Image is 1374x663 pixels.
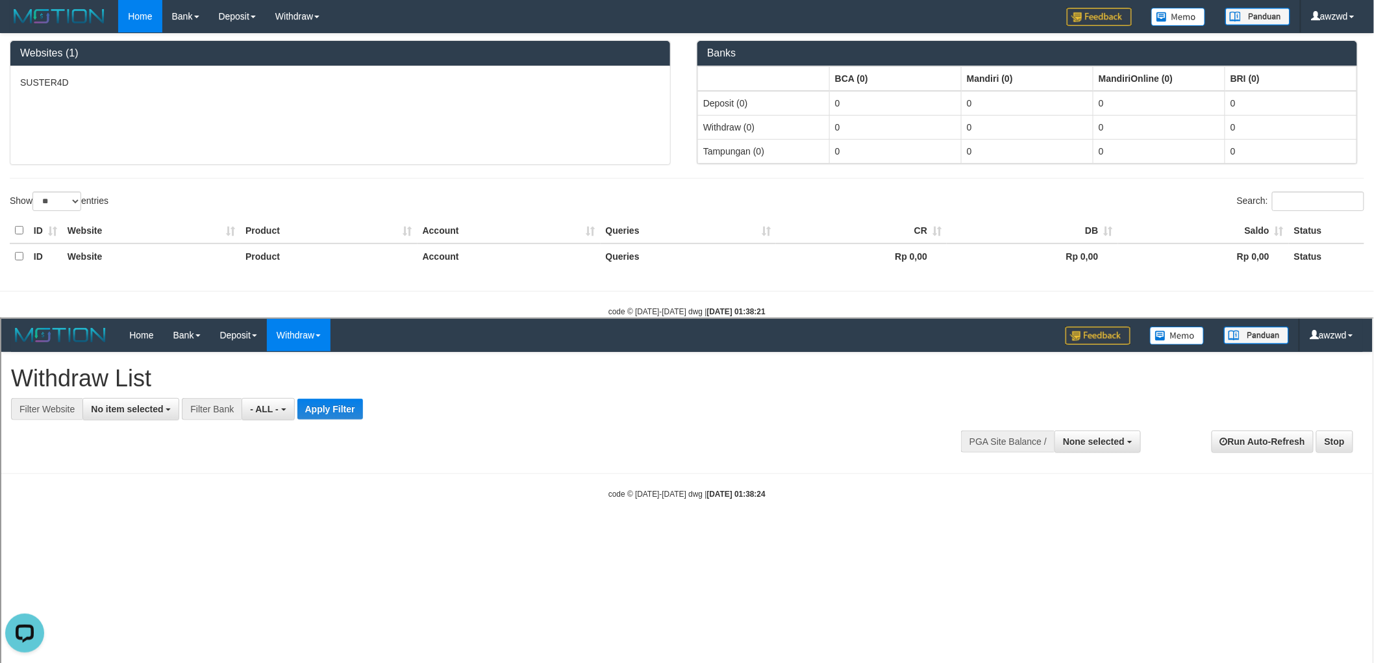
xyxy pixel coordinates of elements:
td: Deposit (0) [698,91,830,116]
th: Group: activate to sort column ascending [1225,66,1357,91]
button: Apply Filter [296,80,362,101]
a: Run Auto-Refresh [1210,112,1312,134]
a: Stop [1315,112,1352,134]
img: panduan.png [1223,8,1288,25]
th: Product [240,244,418,269]
td: 0 [962,139,1093,163]
button: None selected [1053,112,1140,134]
button: No item selected [81,79,178,101]
th: Account [418,244,601,269]
th: Product [240,218,418,244]
th: Account [418,218,601,244]
span: None selected [1062,118,1123,128]
th: Group: activate to sort column ascending [698,66,830,91]
img: Feedback.jpg [1064,8,1129,26]
div: Filter Bank [181,79,240,101]
h3: Banks [707,47,1347,59]
th: Queries [601,244,776,269]
th: Queries [601,218,776,244]
td: 0 [830,139,962,163]
td: Tampungan (0) [698,139,830,163]
strong: [DATE] 01:38:24 [706,171,764,180]
th: Website [62,244,240,269]
p: SUSTER4D [20,76,660,89]
th: Status [1289,218,1364,244]
img: panduan.png [1225,8,1290,25]
small: code © [DATE]-[DATE] dwg | [607,171,764,180]
td: 0 [1225,115,1357,139]
td: 0 [830,91,962,116]
th: Group: activate to sort column ascending [830,66,962,91]
label: Search: [1237,192,1364,211]
strong: [DATE] 01:38:21 [707,307,766,316]
button: Open LiveChat chat widget [5,5,44,44]
td: 0 [1093,115,1225,139]
th: ID [29,244,62,269]
div: Filter Website [10,79,81,101]
img: MOTION_logo.png [10,6,108,26]
img: Feedback.jpg [1067,8,1132,26]
label: Show entries [10,192,108,211]
small: code © [DATE]-[DATE] dwg | [608,307,766,316]
th: DB [947,218,1118,244]
input: Search: [1272,192,1364,211]
h1: Withdraw List [10,47,901,73]
th: CR [776,218,947,244]
th: Group: activate to sort column ascending [962,66,1093,91]
div: PGA Site Balance / [960,112,1053,134]
td: 0 [962,115,1093,139]
th: Rp 0,00 [947,244,1118,269]
td: 0 [1093,91,1225,116]
span: No item selected [90,85,162,95]
img: Button%20Memo.svg [1149,8,1203,26]
select: Showentries [32,192,81,211]
th: Rp 0,00 [1118,244,1289,269]
button: - ALL - [240,79,293,101]
th: Group: activate to sort column ascending [1093,66,1225,91]
th: Rp 0,00 [776,244,947,269]
h3: Websites (1) [20,47,660,59]
th: ID [29,218,62,244]
td: 0 [962,91,1093,116]
td: Withdraw (0) [698,115,830,139]
td: 0 [1225,91,1357,116]
th: Website [62,218,240,244]
th: Status [1289,244,1364,269]
td: 0 [830,115,962,139]
span: - ALL - [249,85,277,95]
td: 0 [1093,139,1225,163]
th: Saldo [1118,218,1289,244]
img: Button%20Memo.svg [1151,8,1206,26]
td: 0 [1225,139,1357,163]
